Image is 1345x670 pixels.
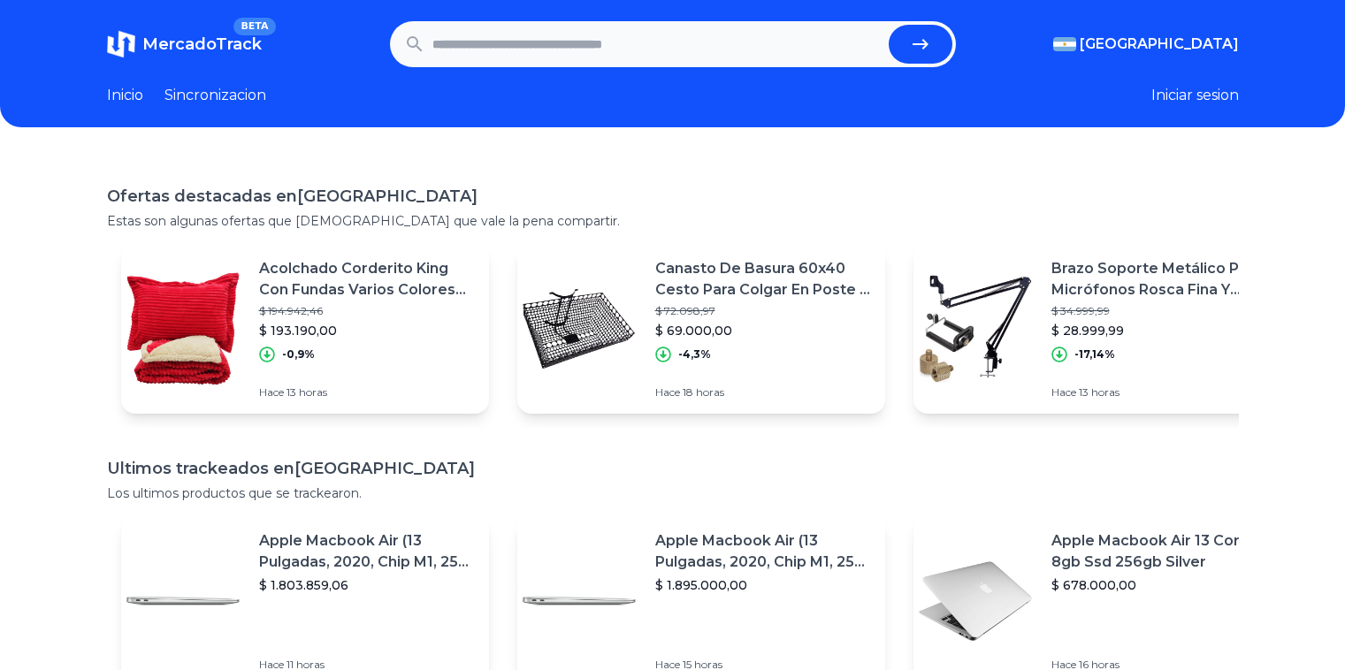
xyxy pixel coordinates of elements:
[1051,385,1267,400] p: Hace 13 horas
[1051,322,1267,339] p: $ 28.999,99
[1053,34,1239,55] button: [GEOGRAPHIC_DATA]
[121,244,489,414] a: Featured imageAcolchado Corderito King Con Fundas Varios Colores Vip$ 194.942,46$ 193.190,00-0,9%...
[1074,347,1115,362] p: -17,14%
[164,85,266,106] a: Sincronizacion
[517,267,641,391] img: Featured image
[259,258,475,301] p: Acolchado Corderito King Con Fundas Varios Colores Vip
[282,347,315,362] p: -0,9%
[1051,258,1267,301] p: Brazo Soporte Metálico Para Micrófonos Rosca Fina Y Soporte
[121,539,245,663] img: Featured image
[655,530,871,573] p: Apple Macbook Air (13 Pulgadas, 2020, Chip M1, 256 Gb De Ssd, 8 Gb De Ram) - Plata
[1051,576,1267,594] p: $ 678.000,00
[107,484,1239,502] p: Los ultimos productos que se trackearon.
[655,322,871,339] p: $ 69.000,00
[121,267,245,391] img: Featured image
[1053,37,1076,51] img: Argentina
[655,304,871,318] p: $ 72.098,97
[107,212,1239,230] p: Estas son algunas ofertas que [DEMOGRAPHIC_DATA] que vale la pena compartir.
[259,576,475,594] p: $ 1.803.859,06
[107,184,1239,209] h1: Ofertas destacadas en [GEOGRAPHIC_DATA]
[259,385,475,400] p: Hace 13 horas
[142,34,262,54] span: MercadoTrack
[259,322,475,339] p: $ 193.190,00
[259,304,475,318] p: $ 194.942,46
[655,385,871,400] p: Hace 18 horas
[259,530,475,573] p: Apple Macbook Air (13 Pulgadas, 2020, Chip M1, 256 Gb De Ssd, 8 Gb De Ram) - Plata
[1051,304,1267,318] p: $ 34.999,99
[913,267,1037,391] img: Featured image
[517,244,885,414] a: Featured imageCanasto De Basura 60x40 Cesto Para Colgar En Poste 1 Calidad$ 72.098,97$ 69.000,00-...
[233,18,275,35] span: BETA
[913,244,1281,414] a: Featured imageBrazo Soporte Metálico Para Micrófonos Rosca Fina Y Soporte$ 34.999,99$ 28.999,99-1...
[655,258,871,301] p: Canasto De Basura 60x40 Cesto Para Colgar En Poste 1 Calidad
[517,539,641,663] img: Featured image
[1051,530,1267,573] p: Apple Macbook Air 13 Core I5 8gb Ssd 256gb Silver
[678,347,711,362] p: -4,3%
[107,85,143,106] a: Inicio
[107,456,1239,481] h1: Ultimos trackeados en [GEOGRAPHIC_DATA]
[107,30,262,58] a: MercadoTrackBETA
[913,539,1037,663] img: Featured image
[1151,85,1239,106] button: Iniciar sesion
[107,30,135,58] img: MercadoTrack
[1080,34,1239,55] span: [GEOGRAPHIC_DATA]
[655,576,871,594] p: $ 1.895.000,00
